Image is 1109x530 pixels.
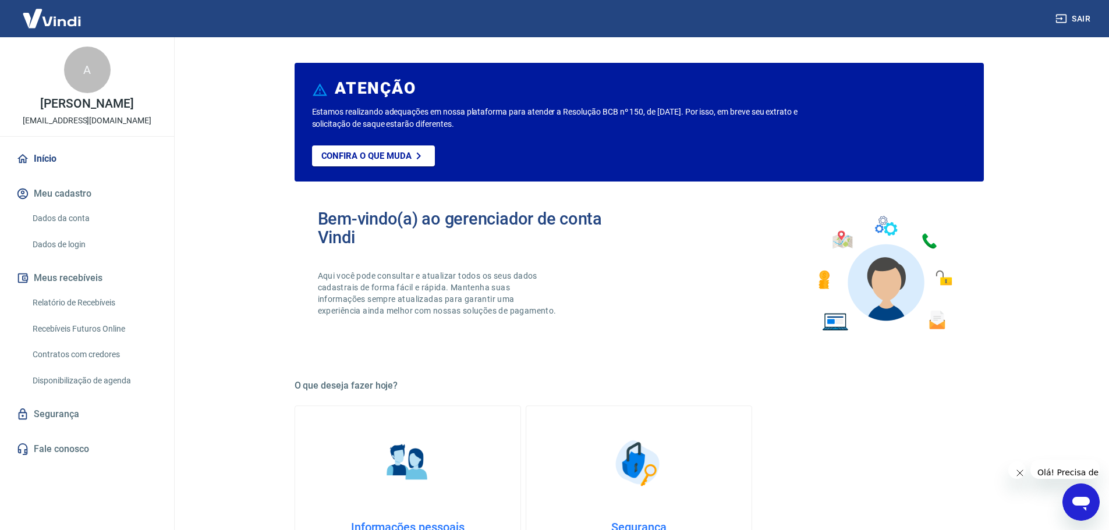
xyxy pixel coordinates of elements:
[28,291,160,315] a: Relatório de Recebíveis
[28,369,160,393] a: Disponibilização de agenda
[7,8,98,17] span: Olá! Precisa de ajuda?
[1008,461,1026,479] iframe: Fechar mensagem
[295,380,984,392] h5: O que deseja fazer hoje?
[23,115,151,127] p: [EMAIL_ADDRESS][DOMAIN_NAME]
[28,207,160,230] a: Dados da conta
[1053,8,1095,30] button: Sair
[28,343,160,367] a: Contratos com credores
[318,209,639,247] h2: Bem-vindo(a) ao gerenciador de conta Vindi
[378,434,437,492] img: Informações pessoais
[40,98,133,110] p: [PERSON_NAME]
[1062,483,1100,521] iframe: Botão para abrir a janela de mensagens
[14,265,160,291] button: Meus recebíveis
[1030,460,1100,479] iframe: Mensagem da empresa
[14,181,160,207] button: Meu cadastro
[312,106,835,130] p: Estamos realizando adequações em nossa plataforma para atender a Resolução BCB nº 150, de [DATE]....
[808,209,961,338] img: Imagem de um avatar masculino com diversos icones exemplificando as funcionalidades do gerenciado...
[335,83,416,94] h6: ATENÇÃO
[28,317,160,341] a: Recebíveis Futuros Online
[14,1,90,36] img: Vindi
[64,47,111,93] div: A
[318,270,559,316] p: Aqui você pode consultar e atualizar todos os seus dados cadastrais de forma fácil e rápida. Mant...
[312,145,435,166] a: Confira o que muda
[14,401,160,427] a: Segurança
[14,146,160,172] a: Início
[610,434,668,492] img: Segurança
[28,233,160,257] a: Dados de login
[321,151,412,161] p: Confira o que muda
[14,436,160,462] a: Fale conosco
